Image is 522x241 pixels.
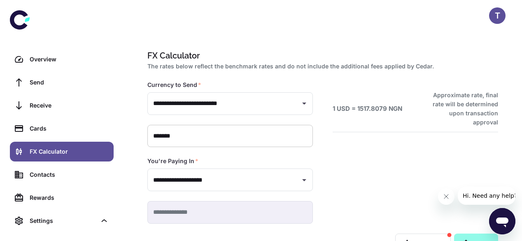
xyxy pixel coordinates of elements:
[458,187,515,205] iframe: Message from company
[30,101,109,110] div: Receive
[30,55,109,64] div: Overview
[30,216,96,225] div: Settings
[147,157,198,165] label: You're Paying In
[30,170,109,179] div: Contacts
[147,49,495,62] h1: FX Calculator
[10,142,114,161] a: FX Calculator
[10,165,114,185] a: Contacts
[438,188,454,205] iframe: Close message
[298,174,310,186] button: Open
[10,188,114,208] a: Rewards
[10,211,114,231] div: Settings
[10,73,114,92] a: Send
[10,96,114,115] a: Receive
[333,104,402,114] h6: 1 USD = 1517.8079 NGN
[30,193,109,202] div: Rewards
[5,6,59,12] span: Hi. Need any help?
[10,119,114,138] a: Cards
[30,124,109,133] div: Cards
[30,78,109,87] div: Send
[489,7,506,24] button: T
[147,81,201,89] label: Currency to Send
[10,49,114,69] a: Overview
[30,147,109,156] div: FX Calculator
[489,208,515,234] iframe: Button to launch messaging window
[424,91,498,127] h6: Approximate rate, final rate will be determined upon transaction approval
[298,98,310,109] button: Open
